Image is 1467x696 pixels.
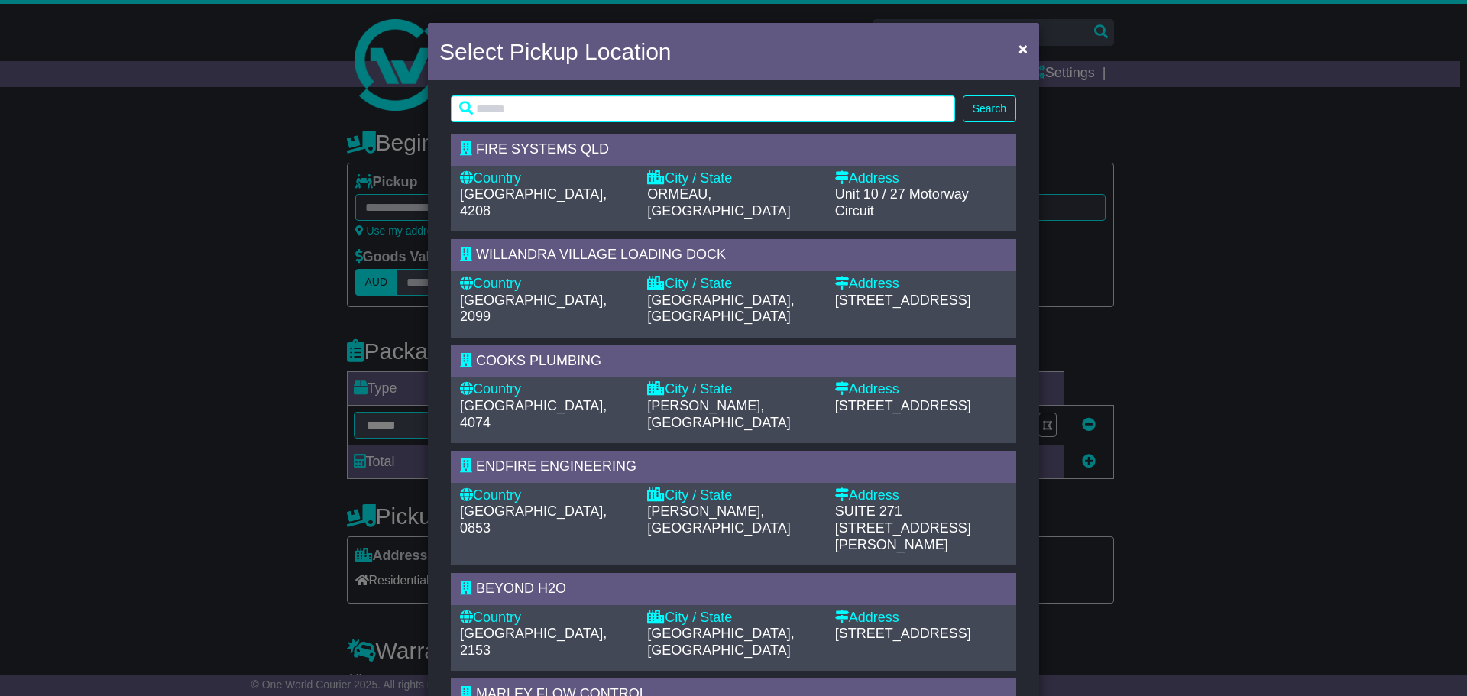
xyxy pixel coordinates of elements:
[835,293,971,308] span: [STREET_ADDRESS]
[647,503,790,536] span: [PERSON_NAME], [GEOGRAPHIC_DATA]
[460,398,607,430] span: [GEOGRAPHIC_DATA], 4074
[835,276,1007,293] div: Address
[460,503,607,536] span: [GEOGRAPHIC_DATA], 0853
[476,247,726,262] span: WILLANDRA VILLAGE LOADING DOCK
[835,381,1007,398] div: Address
[835,503,902,519] span: SUITE 271
[835,170,1007,187] div: Address
[647,381,819,398] div: City / State
[439,34,672,69] h4: Select Pickup Location
[647,610,819,626] div: City / State
[1011,33,1035,64] button: Close
[460,293,607,325] span: [GEOGRAPHIC_DATA], 2099
[647,487,819,504] div: City / State
[460,610,632,626] div: Country
[835,520,971,552] span: [STREET_ADDRESS][PERSON_NAME]
[647,398,790,430] span: [PERSON_NAME], [GEOGRAPHIC_DATA]
[476,581,566,596] span: BEYOND H2O
[647,293,794,325] span: [GEOGRAPHIC_DATA], [GEOGRAPHIC_DATA]
[647,276,819,293] div: City / State
[647,186,790,219] span: ORMEAU, [GEOGRAPHIC_DATA]
[476,353,601,368] span: COOKS PLUMBING
[460,170,632,187] div: Country
[835,626,971,641] span: [STREET_ADDRESS]
[1018,40,1028,57] span: ×
[835,610,1007,626] div: Address
[460,186,607,219] span: [GEOGRAPHIC_DATA], 4208
[835,186,969,219] span: Unit 10 / 27 Motorway Circuit
[460,487,632,504] div: Country
[963,95,1016,122] button: Search
[460,276,632,293] div: Country
[476,141,609,157] span: FIRE SYSTEMS QLD
[476,458,636,474] span: ENDFIRE ENGINEERING
[835,487,1007,504] div: Address
[647,170,819,187] div: City / State
[835,398,971,413] span: [STREET_ADDRESS]
[460,626,607,658] span: [GEOGRAPHIC_DATA], 2153
[460,381,632,398] div: Country
[647,626,794,658] span: [GEOGRAPHIC_DATA], [GEOGRAPHIC_DATA]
